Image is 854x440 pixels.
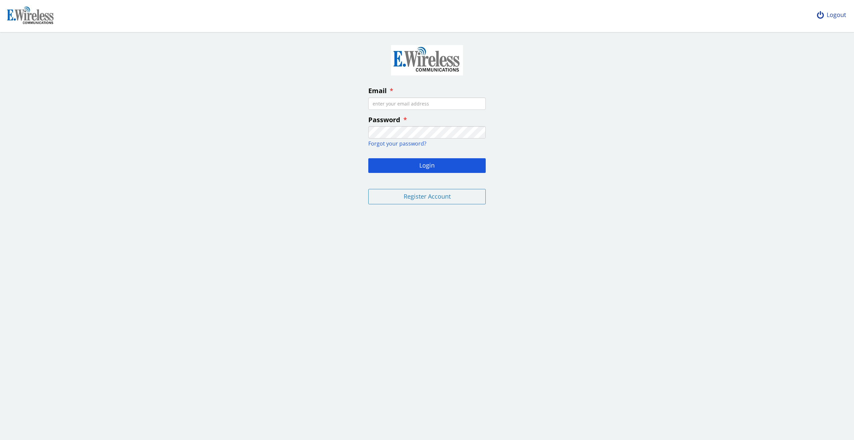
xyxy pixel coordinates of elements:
[368,140,426,147] a: Forgot your password?
[368,97,486,110] input: enter your email address
[368,189,486,204] button: Register Account
[368,158,486,173] button: Login
[368,86,387,95] span: Email
[368,115,400,124] span: Password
